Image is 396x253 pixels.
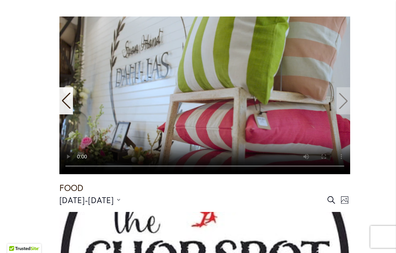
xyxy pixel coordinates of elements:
[88,195,114,205] span: [DATE]
[59,195,85,205] span: [DATE]
[59,16,350,174] swiper-slide: 11 / 11
[85,194,88,206] span: -
[59,181,350,194] h1: FOOD
[59,194,121,206] button: Click to toggle datepicker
